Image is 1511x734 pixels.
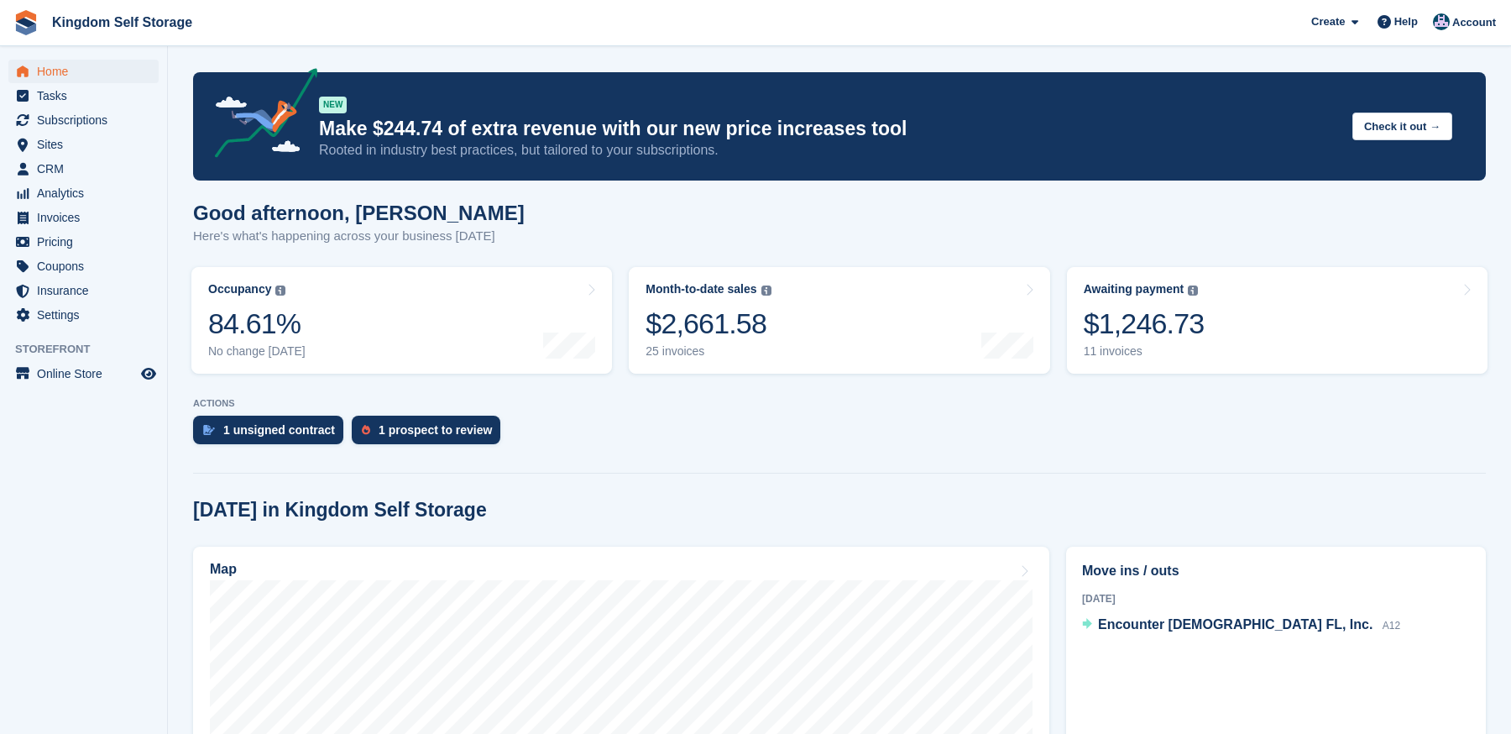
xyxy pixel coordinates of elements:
[1098,617,1372,632] span: Encounter [DEMOGRAPHIC_DATA] FL, Inc.
[1084,282,1184,296] div: Awaiting payment
[210,562,237,577] h2: Map
[193,398,1486,409] p: ACTIONS
[223,423,335,437] div: 1 unsigned contract
[379,423,492,437] div: 1 prospect to review
[1311,13,1345,30] span: Create
[37,279,138,302] span: Insurance
[13,10,39,35] img: stora-icon-8386f47178a22dfd0bd8f6a31ec36ba5ce8667c1dd55bd0f319d3a0aa187defe.svg
[193,227,525,246] p: Here's what's happening across your business [DATE]
[646,344,771,359] div: 25 invoices
[203,425,215,435] img: contract_signature_icon-13c848040528278c33f63329250d36e43548de30e8caae1d1a13099fd9432cc5.svg
[37,133,138,156] span: Sites
[193,499,487,522] h2: [DATE] in Kingdom Self Storage
[1084,344,1205,359] div: 11 invoices
[1082,615,1400,637] a: Encounter [DEMOGRAPHIC_DATA] FL, Inc. A12
[1352,113,1452,140] button: Check it out →
[37,181,138,205] span: Analytics
[8,157,159,181] a: menu
[37,303,138,327] span: Settings
[1394,13,1418,30] span: Help
[37,206,138,229] span: Invoices
[208,344,306,359] div: No change [DATE]
[761,286,771,296] img: icon-info-grey-7440780725fd019a000dd9b08b2336e03edf1995a4989e88bcd33f0948082b44.svg
[8,254,159,278] a: menu
[8,108,159,132] a: menu
[629,267,1049,374] a: Month-to-date sales $2,661.58 25 invoices
[37,362,138,385] span: Online Store
[319,141,1339,160] p: Rooted in industry best practices, but tailored to your subscriptions.
[362,425,370,435] img: prospect-51fa495bee0391a8d652442698ab0144808aea92771e9ea1ae160a38d050c398.svg
[352,416,509,453] a: 1 prospect to review
[275,286,285,296] img: icon-info-grey-7440780725fd019a000dd9b08b2336e03edf1995a4989e88bcd33f0948082b44.svg
[1082,591,1470,606] div: [DATE]
[37,157,138,181] span: CRM
[8,181,159,205] a: menu
[1383,620,1400,632] span: A12
[8,279,159,302] a: menu
[208,307,306,341] div: 84.61%
[8,84,159,107] a: menu
[8,60,159,83] a: menu
[201,68,318,164] img: price-adjustments-announcement-icon-8257ccfd72463d97f412b2fc003d46551f7dbcb40ab6d574587a9cd5c0d94...
[193,416,352,453] a: 1 unsigned contract
[37,108,138,132] span: Subscriptions
[319,97,347,113] div: NEW
[1082,561,1470,581] h2: Move ins / outs
[37,84,138,107] span: Tasks
[208,282,271,296] div: Occupancy
[1433,13,1450,30] img: Bradley Werlin
[37,60,138,83] span: Home
[319,117,1339,141] p: Make $244.74 of extra revenue with our new price increases tool
[8,206,159,229] a: menu
[37,254,138,278] span: Coupons
[1188,286,1198,296] img: icon-info-grey-7440780725fd019a000dd9b08b2336e03edf1995a4989e88bcd33f0948082b44.svg
[8,362,159,385] a: menu
[646,282,756,296] div: Month-to-date sales
[45,8,199,36] a: Kingdom Self Storage
[1084,307,1205,341] div: $1,246.73
[8,133,159,156] a: menu
[1067,267,1487,374] a: Awaiting payment $1,246.73 11 invoices
[37,230,138,254] span: Pricing
[191,267,612,374] a: Occupancy 84.61% No change [DATE]
[1452,14,1496,31] span: Account
[15,341,167,358] span: Storefront
[646,307,771,341] div: $2,661.58
[193,202,525,224] h1: Good afternoon, [PERSON_NAME]
[8,303,159,327] a: menu
[139,364,159,384] a: Preview store
[8,230,159,254] a: menu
